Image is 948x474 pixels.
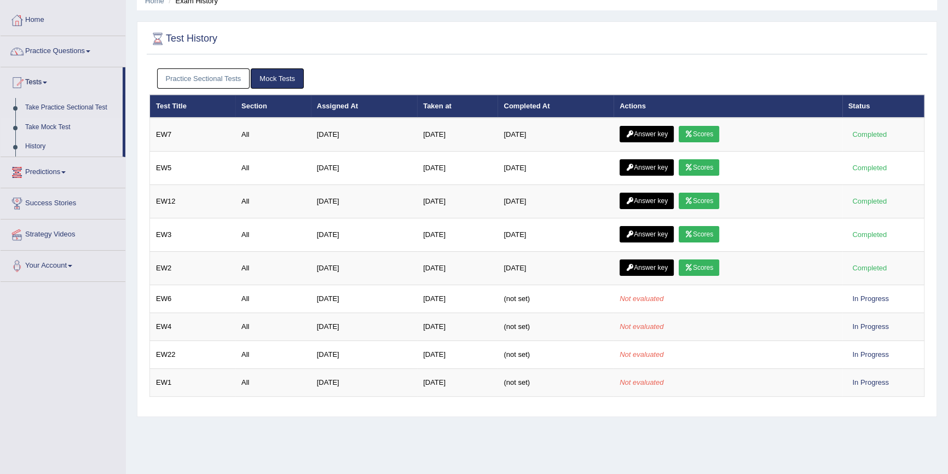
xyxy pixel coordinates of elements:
td: [DATE] [417,341,498,369]
td: [DATE] [417,285,498,313]
td: [DATE] [498,152,614,185]
td: All [235,118,311,152]
td: [DATE] [311,185,417,218]
a: Your Account [1,251,125,278]
span: (not set) [504,322,530,331]
td: EW7 [150,118,235,152]
a: Take Practice Sectional Test [20,98,123,118]
a: Answer key [620,159,674,176]
td: EW4 [150,313,235,341]
a: Predictions [1,157,125,184]
td: [DATE] [417,152,498,185]
a: Scores [679,193,719,209]
td: All [235,252,311,285]
a: Mock Tests [251,68,304,89]
td: All [235,218,311,252]
a: Practice Questions [1,36,125,63]
div: In Progress [848,293,893,304]
a: Success Stories [1,188,125,216]
em: Not evaluated [620,294,663,303]
td: All [235,152,311,185]
em: Not evaluated [620,350,663,359]
td: [DATE] [417,185,498,218]
span: (not set) [504,294,530,303]
div: Completed [848,195,891,207]
td: All [235,285,311,313]
em: Not evaluated [620,378,663,386]
h2: Test History [149,31,217,47]
td: [DATE] [498,252,614,285]
span: (not set) [504,350,530,359]
th: Assigned At [311,95,417,118]
td: EW2 [150,252,235,285]
div: Completed [848,262,891,274]
a: Tests [1,67,123,95]
a: Scores [679,226,719,242]
a: Strategy Videos [1,219,125,247]
td: [DATE] [417,369,498,397]
th: Section [235,95,311,118]
td: [DATE] [417,313,498,341]
a: Answer key [620,126,674,142]
a: Practice Sectional Tests [157,68,250,89]
td: [DATE] [311,218,417,252]
th: Taken at [417,95,498,118]
td: [DATE] [417,252,498,285]
td: All [235,369,311,397]
div: Completed [848,129,891,140]
td: All [235,341,311,369]
td: [DATE] [311,369,417,397]
td: [DATE] [498,185,614,218]
td: [DATE] [311,152,417,185]
a: Scores [679,259,719,276]
td: [DATE] [311,285,417,313]
div: In Progress [848,349,893,360]
td: EW5 [150,152,235,185]
td: EW22 [150,341,235,369]
td: All [235,313,311,341]
td: All [235,185,311,218]
a: Answer key [620,193,674,209]
a: Answer key [620,226,674,242]
a: Home [1,5,125,32]
th: Completed At [498,95,614,118]
em: Not evaluated [620,322,663,331]
th: Test Title [150,95,235,118]
span: (not set) [504,378,530,386]
div: In Progress [848,377,893,388]
a: Scores [679,159,719,176]
td: [DATE] [311,313,417,341]
th: Actions [614,95,842,118]
a: History [20,137,123,157]
td: [DATE] [417,118,498,152]
td: [DATE] [417,218,498,252]
div: Completed [848,229,891,240]
div: In Progress [848,321,893,332]
td: EW1 [150,369,235,397]
td: EW6 [150,285,235,313]
td: [DATE] [311,118,417,152]
td: EW12 [150,185,235,218]
a: Scores [679,126,719,142]
a: Take Mock Test [20,118,123,137]
td: [DATE] [311,341,417,369]
a: Answer key [620,259,674,276]
div: Completed [848,162,891,174]
td: [DATE] [498,218,614,252]
td: [DATE] [311,252,417,285]
th: Status [842,95,924,118]
td: [DATE] [498,118,614,152]
td: EW3 [150,218,235,252]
